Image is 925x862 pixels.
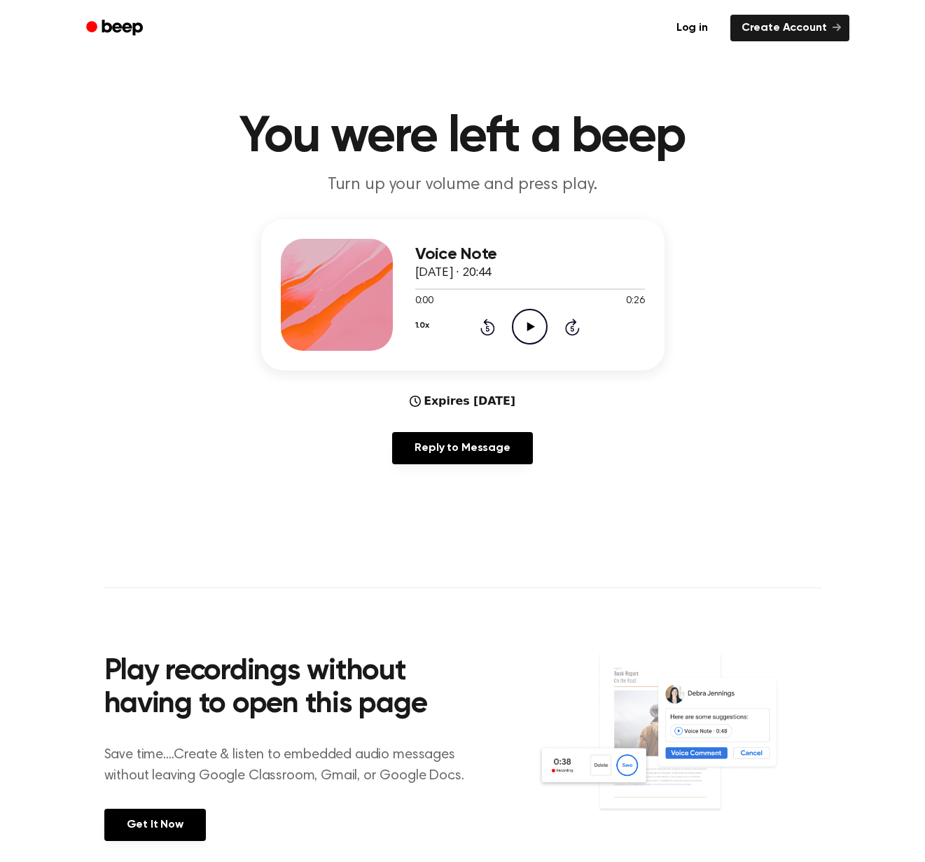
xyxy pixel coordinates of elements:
span: 0:00 [415,294,433,309]
img: Voice Comments on Docs and Recording Widget [537,651,821,840]
h2: Play recordings without having to open this page [104,655,482,722]
button: 1.0x [415,314,429,338]
a: Create Account [730,15,849,41]
a: Log in [662,12,722,44]
a: Reply to Message [392,432,532,464]
p: Turn up your volume and press play. [194,174,732,197]
h3: Voice Note [415,245,645,264]
h1: You were left a beep [104,112,821,162]
a: Get It Now [104,809,206,841]
span: [DATE] · 20:44 [415,267,492,279]
p: Save time....Create & listen to embedded audio messages without leaving Google Classroom, Gmail, ... [104,744,482,786]
span: 0:26 [626,294,644,309]
div: Expires [DATE] [410,393,515,410]
a: Beep [76,15,155,42]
